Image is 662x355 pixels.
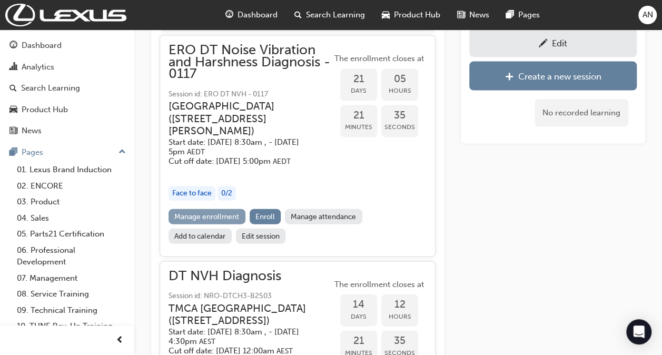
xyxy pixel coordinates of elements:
[306,9,365,21] span: Search Learning
[169,229,232,244] a: Add to calendar
[469,9,489,21] span: News
[340,311,377,323] span: Days
[9,63,17,72] span: chart-icon
[238,9,278,21] span: Dashboard
[169,302,315,327] h3: TMCA [GEOGRAPHIC_DATA] ( [STREET_ADDRESS] )
[5,4,126,26] img: Trak
[469,28,637,57] a: Edit
[294,8,302,22] span: search-icon
[4,121,130,141] a: News
[643,9,653,21] span: AN
[169,290,332,302] span: Session id: NRO-DTCH3-B2503
[332,279,427,291] span: The enrollment closes at
[469,62,637,91] a: Create a new session
[9,41,17,51] span: guage-icon
[13,162,130,178] a: 01. Lexus Brand Induction
[381,85,418,97] span: Hours
[13,210,130,226] a: 04. Sales
[381,110,418,122] span: 35
[381,73,418,85] span: 05
[9,148,17,157] span: pages-icon
[381,121,418,133] span: Seconds
[638,6,657,24] button: AN
[340,335,377,347] span: 21
[340,85,377,97] span: Days
[13,194,130,210] a: 03. Product
[4,36,130,55] a: Dashboard
[4,34,130,143] button: DashboardAnalyticsSearch LearningProduct HubNews
[217,4,286,26] a: guage-iconDashboard
[539,39,548,50] span: pencil-icon
[381,335,418,347] span: 35
[169,186,215,201] div: Face to face
[169,327,315,347] h5: Start date: [DATE] 8:30am , - [DATE] 4:30pm
[250,209,281,224] button: Enroll
[394,9,440,21] span: Product Hub
[118,145,126,159] span: up-icon
[381,299,418,311] span: 12
[169,156,315,166] h5: Cut off date: [DATE] 5:00pm
[457,8,465,22] span: news-icon
[518,71,601,82] div: Create a new session
[552,38,567,48] div: Edit
[169,209,245,224] a: Manage enrollment
[13,242,130,270] a: 06. Professional Development
[273,157,291,166] span: Australian Eastern Daylight Time AEDT
[187,147,205,156] span: Australian Eastern Daylight Time AEDT
[505,72,514,83] span: plus-icon
[13,226,130,242] a: 05. Parts21 Certification
[13,286,130,302] a: 08. Service Training
[169,100,315,137] h3: [GEOGRAPHIC_DATA] ( [STREET_ADDRESS][PERSON_NAME] )
[169,270,332,282] span: DT NVH Diagnosis
[286,4,373,26] a: search-iconSearch Learning
[4,143,130,162] button: Pages
[13,270,130,287] a: 07. Management
[373,4,449,26] a: car-iconProduct Hub
[22,146,43,159] div: Pages
[169,44,427,248] button: ERO DT Noise Vibration and Harshness Diagnosis - 0117Session id: ERO DT NVH - 0117[GEOGRAPHIC_DAT...
[506,8,514,22] span: pages-icon
[4,100,130,120] a: Product Hub
[225,8,233,22] span: guage-icon
[21,82,80,94] div: Search Learning
[535,99,628,127] div: No recorded learning
[13,318,130,334] a: 10. TUNE Rev-Up Training
[169,137,315,157] h5: Start date: [DATE] 8:30am , - [DATE] 5pm
[116,334,124,347] span: prev-icon
[13,302,130,319] a: 09. Technical Training
[381,311,418,323] span: Hours
[340,73,377,85] span: 21
[518,9,540,21] span: Pages
[9,105,17,115] span: car-icon
[340,299,377,311] span: 14
[9,126,17,136] span: news-icon
[169,88,332,101] span: Session id: ERO DT NVH - 0117
[22,104,68,116] div: Product Hub
[285,209,362,224] a: Manage attendance
[22,61,54,73] div: Analytics
[449,4,498,26] a: news-iconNews
[626,319,651,344] div: Open Intercom Messenger
[9,84,17,93] span: search-icon
[255,212,275,221] span: Enroll
[169,44,332,80] span: ERO DT Noise Vibration and Harshness Diagnosis - 0117
[498,4,548,26] a: pages-iconPages
[22,125,42,137] div: News
[236,229,286,244] a: Edit session
[218,186,236,201] div: 0 / 2
[199,337,215,346] span: Australian Eastern Standard Time AEST
[4,57,130,77] a: Analytics
[382,8,390,22] span: car-icon
[340,121,377,133] span: Minutes
[22,40,62,52] div: Dashboard
[13,178,130,194] a: 02. ENCORE
[340,110,377,122] span: 21
[4,78,130,98] a: Search Learning
[332,53,427,65] span: The enrollment closes at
